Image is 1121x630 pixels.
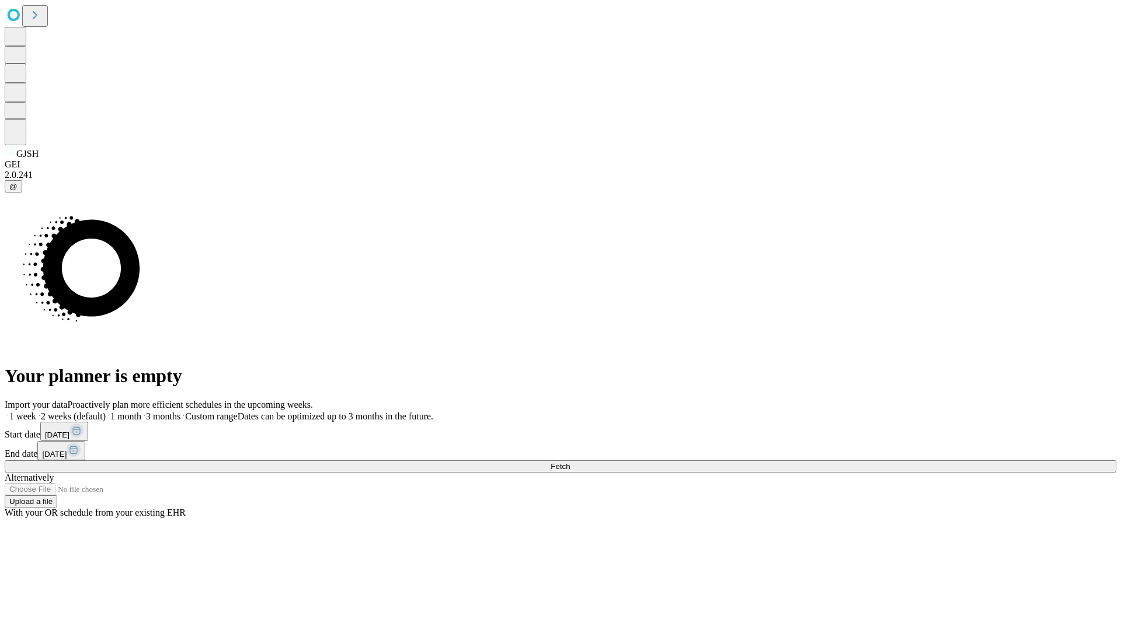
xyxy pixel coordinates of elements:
div: 2.0.241 [5,170,1116,180]
div: GEI [5,159,1116,170]
button: Fetch [5,460,1116,473]
span: Proactively plan more efficient schedules in the upcoming weeks. [68,400,313,409]
span: With your OR schedule from your existing EHR [5,508,186,517]
button: [DATE] [37,441,85,460]
span: @ [9,182,18,191]
span: [DATE] [45,430,69,439]
span: Custom range [185,411,237,421]
span: GJSH [16,149,39,159]
div: Start date [5,422,1116,441]
span: 1 week [9,411,36,421]
span: Fetch [551,462,570,471]
span: Dates can be optimized up to 3 months in the future. [238,411,433,421]
h1: Your planner is empty [5,365,1116,387]
div: End date [5,441,1116,460]
button: [DATE] [40,422,88,441]
span: 2 weeks (default) [41,411,106,421]
span: 1 month [110,411,141,421]
span: [DATE] [42,450,67,459]
span: Alternatively [5,473,54,482]
span: 3 months [146,411,180,421]
span: Import your data [5,400,68,409]
button: Upload a file [5,495,57,508]
button: @ [5,180,22,192]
